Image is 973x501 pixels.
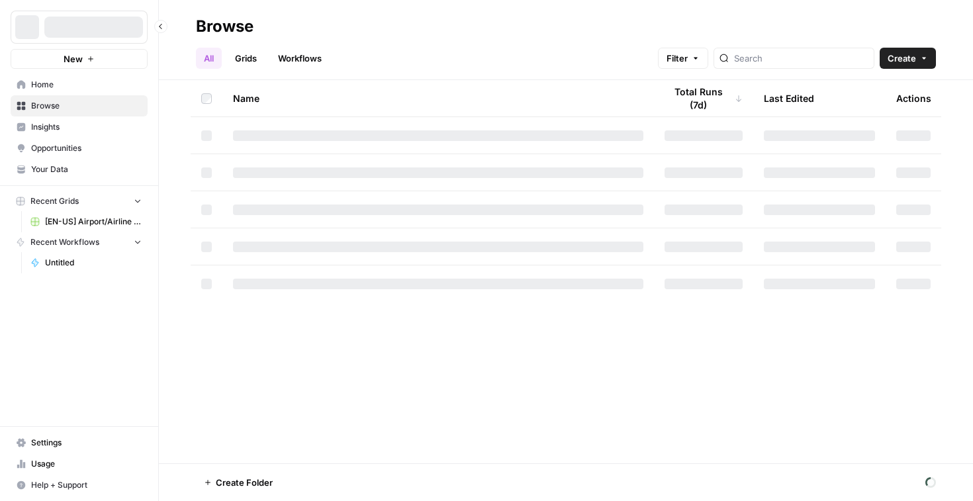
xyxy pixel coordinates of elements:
div: Total Runs (7d) [665,80,743,116]
a: Opportunities [11,138,148,159]
span: Create Folder [216,476,273,489]
a: Browse [11,95,148,116]
a: Workflows [270,48,330,69]
button: Recent Grids [11,191,148,211]
span: Create [888,52,916,65]
div: Name [233,80,643,116]
a: Grids [227,48,265,69]
span: [EN-US] Airport/Airline Content Refresh [45,216,142,228]
a: Your Data [11,159,148,180]
div: Browse [196,16,254,37]
span: Recent Workflows [30,236,99,248]
button: Recent Workflows [11,232,148,252]
button: New [11,49,148,69]
a: Settings [11,432,148,453]
a: Untitled [24,252,148,273]
span: New [64,52,83,66]
a: Usage [11,453,148,475]
button: Help + Support [11,475,148,496]
a: Home [11,74,148,95]
span: Filter [667,52,688,65]
span: Home [31,79,142,91]
div: Last Edited [764,80,814,116]
a: [EN-US] Airport/Airline Content Refresh [24,211,148,232]
span: Opportunities [31,142,142,154]
div: Actions [896,80,931,116]
span: Browse [31,100,142,112]
span: Usage [31,458,142,470]
input: Search [734,52,868,65]
span: Your Data [31,163,142,175]
span: Help + Support [31,479,142,491]
span: Recent Grids [30,195,79,207]
span: Settings [31,437,142,449]
span: Untitled [45,257,142,269]
a: All [196,48,222,69]
button: Create [880,48,936,69]
a: Insights [11,116,148,138]
span: Insights [31,121,142,133]
button: Create Folder [196,472,281,493]
button: Filter [658,48,708,69]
